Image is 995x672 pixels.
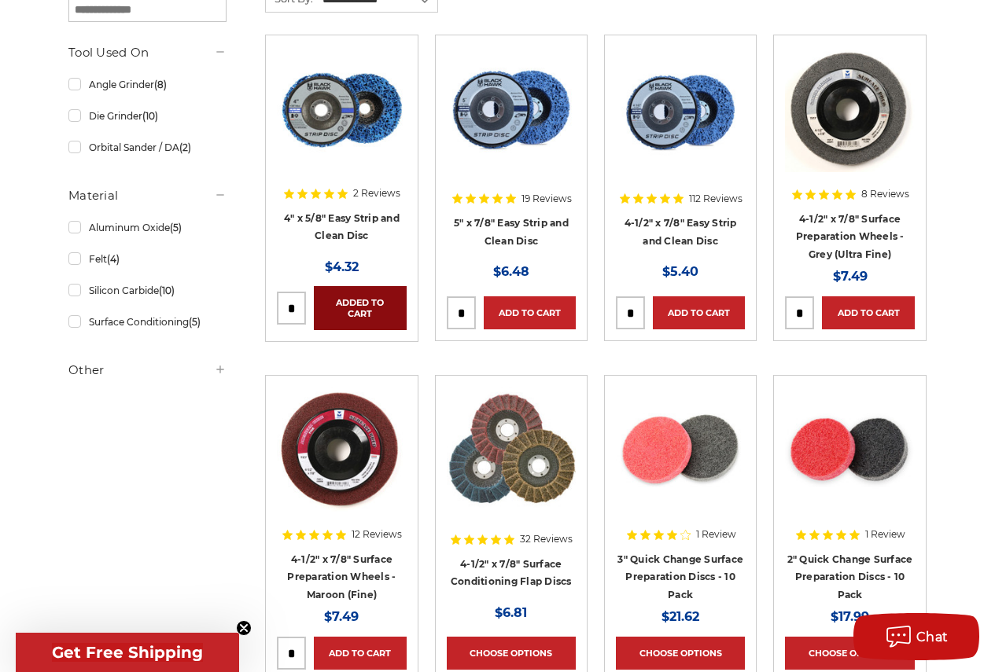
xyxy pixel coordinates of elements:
[324,609,359,624] span: $7.49
[831,609,869,624] span: $17.99
[796,213,905,260] a: 4-1/2" x 7/8" Surface Preparation Wheels - Grey (Ultra Fine)
[16,633,239,672] div: Get Free ShippingClose teaser
[68,102,227,130] a: Die Grinder
[616,387,745,556] a: 3 inch surface preparation discs
[616,637,745,670] a: Choose Options
[107,253,120,265] span: (4)
[454,217,569,247] a: 5" x 7/8" Easy Strip and Clean Disc
[277,46,406,216] a: 4" x 5/8" easy strip and clean discs
[447,46,576,172] img: blue clean and strip disc
[68,277,227,304] a: Silicon Carbide
[325,259,359,274] span: $4.32
[287,553,396,600] a: 4-1/2" x 7/8" Surface Preparation Wheels - Maroon (Fine)
[785,387,914,556] a: 2 inch surface preparation discs
[68,308,227,336] a: Surface Conditioning
[616,52,745,172] img: 4-1/2" x 7/8" Easy Strip and Clean Disc
[447,637,576,670] a: Choose Options
[662,264,698,279] span: $5.40
[277,387,406,556] a: Maroon Surface Prep Disc
[68,245,227,273] a: Felt
[484,296,576,329] a: Add to Cart
[68,214,227,241] a: Aluminum Oxide
[653,296,745,329] a: Add to Cart
[68,43,227,62] h5: Tool Used On
[189,316,201,328] span: (5)
[68,134,227,161] a: Orbital Sander / DA
[236,620,252,636] button: Close teaser
[617,553,743,600] a: 3" Quick Change Surface Preparation Discs - 10 Pack
[785,637,914,670] a: Choose Options
[68,186,227,205] h5: Material
[451,558,572,588] a: 4-1/2" x 7/8" Surface Conditioning Flap Discs
[154,79,167,90] span: (8)
[314,286,406,330] a: Added to Cart
[314,637,406,670] a: Add to Cart
[159,285,175,296] span: (10)
[447,387,576,512] img: Scotch brite flap discs
[68,361,227,380] h5: Other
[787,553,913,600] a: 2" Quick Change Surface Preparation Discs - 10 Pack
[785,387,914,512] img: 2 inch surface preparation discs
[52,643,203,662] span: Get Free Shipping
[916,630,949,644] span: Chat
[785,46,914,216] a: Gray Surface Prep Disc
[277,387,406,512] img: Maroon Surface Prep Disc
[616,387,745,512] img: 3 inch surface preparation discs
[616,46,745,216] a: 4-1/2" x 7/8" Easy Strip and Clean Disc
[447,387,576,556] a: Scotch brite flap discs
[495,605,527,620] span: $6.81
[142,110,158,122] span: (10)
[493,264,529,279] span: $6.48
[68,71,227,98] a: Angle Grinder
[822,296,914,329] a: Add to Cart
[785,46,914,172] img: Gray Surface Prep Disc
[661,609,699,624] span: $21.62
[179,141,191,153] span: (2)
[833,269,868,284] span: $7.49
[277,46,406,172] img: 4" x 5/8" easy strip and clean discs
[853,613,979,660] button: Chat
[447,46,576,216] a: blue clean and strip disc
[170,222,182,233] span: (5)
[625,217,737,247] a: 4-1/2" x 7/8" Easy Strip and Clean Disc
